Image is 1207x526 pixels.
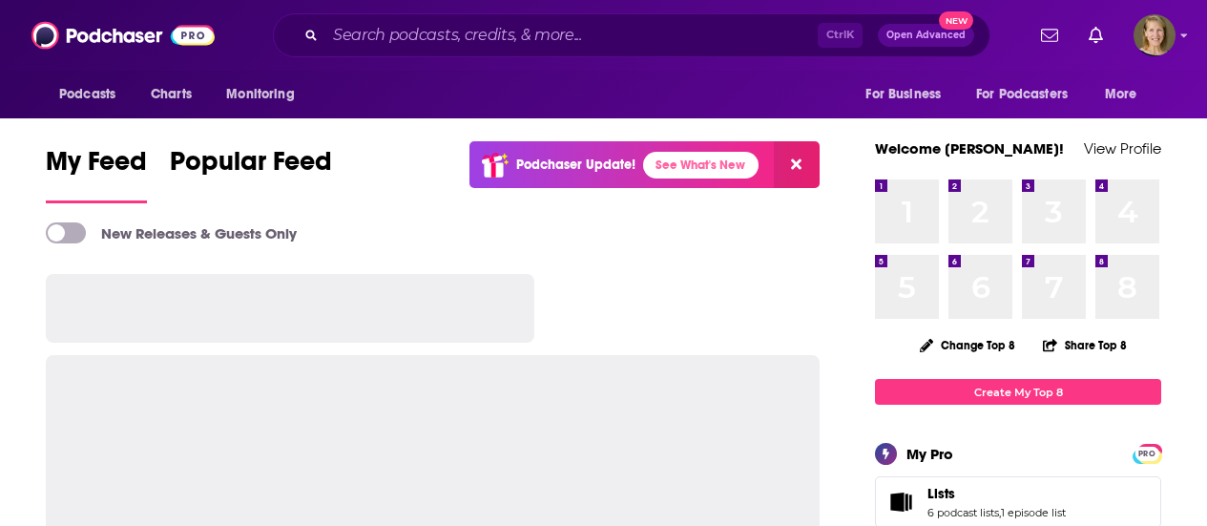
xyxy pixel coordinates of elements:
[1134,14,1176,56] span: Logged in as tvdockum
[927,485,955,502] span: Lists
[852,76,965,113] button: open menu
[875,379,1161,405] a: Create My Top 8
[1135,447,1158,461] span: PRO
[46,145,147,203] a: My Feed
[170,145,332,189] span: Popular Feed
[1081,19,1111,52] a: Show notifications dropdown
[1092,76,1161,113] button: open menu
[1105,81,1137,108] span: More
[46,222,297,243] a: New Releases & Guests Only
[273,13,990,57] div: Search podcasts, credits, & more...
[643,152,759,179] a: See What's New
[325,20,818,51] input: Search podcasts, credits, & more...
[976,81,1068,108] span: For Podcasters
[213,76,319,113] button: open menu
[1033,19,1066,52] a: Show notifications dropdown
[1084,139,1161,158] a: View Profile
[875,139,1064,158] a: Welcome [PERSON_NAME]!
[878,24,974,47] button: Open AdvancedNew
[939,11,973,30] span: New
[170,145,332,203] a: Popular Feed
[1134,14,1176,56] img: User Profile
[151,81,192,108] span: Charts
[59,81,115,108] span: Podcasts
[1042,326,1128,364] button: Share Top 8
[908,333,1027,357] button: Change Top 8
[516,157,635,173] p: Podchaser Update!
[818,23,863,48] span: Ctrl K
[964,76,1095,113] button: open menu
[1001,506,1066,519] a: 1 episode list
[1134,14,1176,56] button: Show profile menu
[906,445,953,463] div: My Pro
[46,76,140,113] button: open menu
[1135,446,1158,460] a: PRO
[138,76,203,113] a: Charts
[226,81,294,108] span: Monitoring
[31,17,215,53] img: Podchaser - Follow, Share and Rate Podcasts
[999,506,1001,519] span: ,
[927,506,999,519] a: 6 podcast lists
[865,81,941,108] span: For Business
[46,145,147,189] span: My Feed
[886,31,966,40] span: Open Advanced
[927,485,1066,502] a: Lists
[882,489,920,515] a: Lists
